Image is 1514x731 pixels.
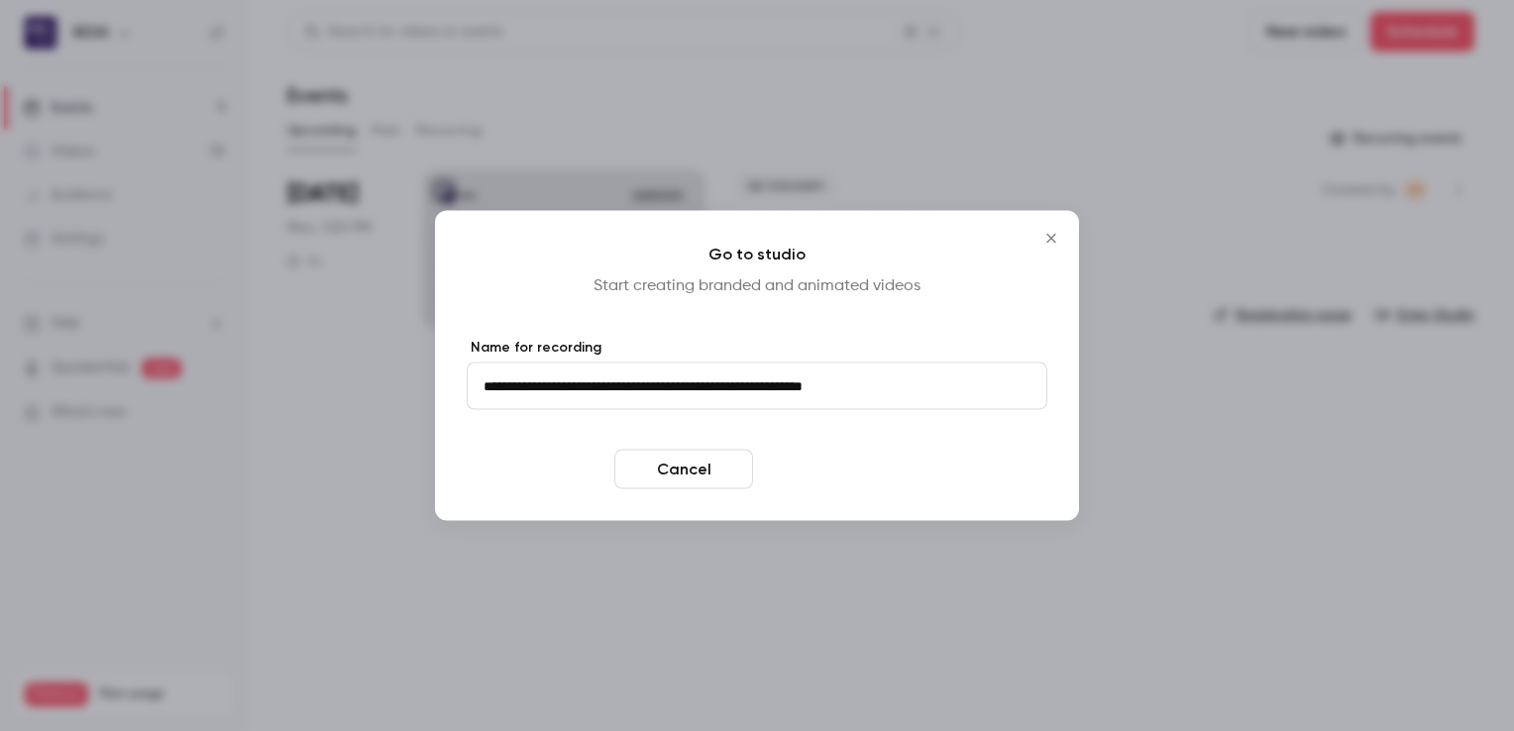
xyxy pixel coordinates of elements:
[467,243,1047,266] h4: Go to studio
[761,450,900,489] button: Enter studio
[614,450,753,489] button: Cancel
[467,274,1047,298] p: Start creating branded and animated videos
[1031,219,1071,259] button: Close
[467,338,1047,358] label: Name for recording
